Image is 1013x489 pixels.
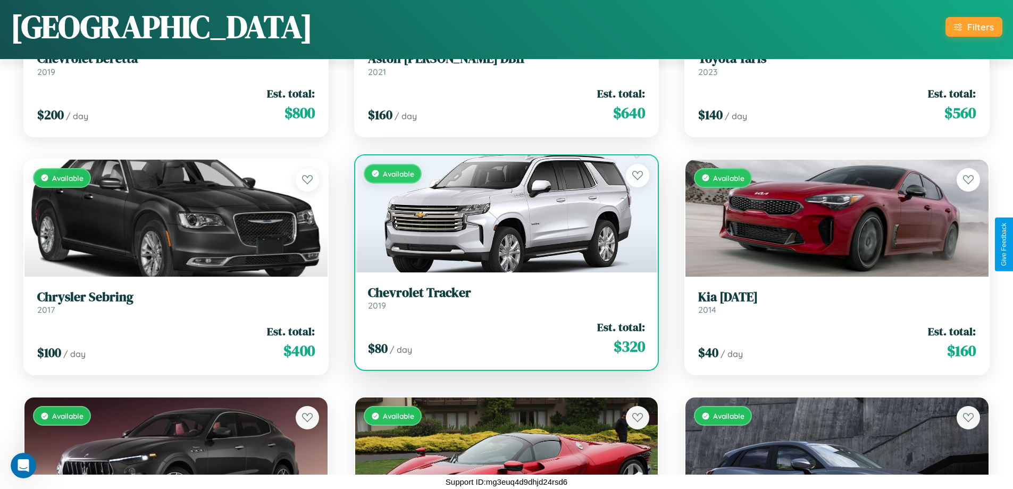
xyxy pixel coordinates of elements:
span: $ 80 [368,339,388,357]
span: $ 140 [698,106,723,123]
span: Available [713,173,744,183]
span: $ 800 [284,102,315,123]
h3: Aston [PERSON_NAME] DB11 [368,51,646,67]
h3: Chevrolet Beretta [37,51,315,67]
a: Chrysler Sebring2017 [37,289,315,316]
span: 2019 [37,67,55,77]
a: Aston [PERSON_NAME] DB112021 [368,51,646,77]
span: $ 100 [37,344,61,361]
span: $ 320 [614,336,645,357]
span: $ 160 [368,106,392,123]
div: Give Feedback [1000,223,1008,266]
span: / day [66,111,88,121]
span: Available [713,411,744,420]
span: / day [725,111,747,121]
span: Est. total: [928,324,976,339]
h1: [GEOGRAPHIC_DATA] [11,5,313,48]
a: Chevrolet Tracker2019 [368,285,646,311]
span: Est. total: [597,86,645,101]
span: Available [383,169,414,178]
h3: Chrysler Sebring [37,289,315,305]
iframe: Intercom live chat [11,453,36,478]
span: / day [721,349,743,359]
div: Filters [967,21,994,32]
span: $ 640 [613,102,645,123]
span: 2014 [698,304,716,315]
a: Toyota Yaris2023 [698,51,976,77]
a: Chevrolet Beretta2019 [37,51,315,77]
span: 2023 [698,67,717,77]
span: / day [395,111,417,121]
span: Est. total: [267,86,315,101]
span: Available [52,173,83,183]
span: Available [383,411,414,420]
span: Est. total: [267,324,315,339]
span: Est. total: [597,319,645,335]
p: Support ID: mg3euq4d9dhjd24rsd6 [446,475,567,489]
span: Available [52,411,83,420]
h3: Toyota Yaris [698,51,976,67]
span: $ 400 [283,340,315,361]
span: Est. total: [928,86,976,101]
span: 2019 [368,300,386,311]
span: $ 160 [947,340,976,361]
span: $ 40 [698,344,718,361]
span: / day [63,349,86,359]
h3: Chevrolet Tracker [368,285,646,301]
span: / day [390,344,412,355]
span: 2017 [37,304,55,315]
span: $ 200 [37,106,64,123]
a: Kia [DATE]2014 [698,289,976,316]
span: $ 560 [944,102,976,123]
h3: Kia [DATE] [698,289,976,305]
button: Filters [945,17,1002,37]
span: 2021 [368,67,386,77]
